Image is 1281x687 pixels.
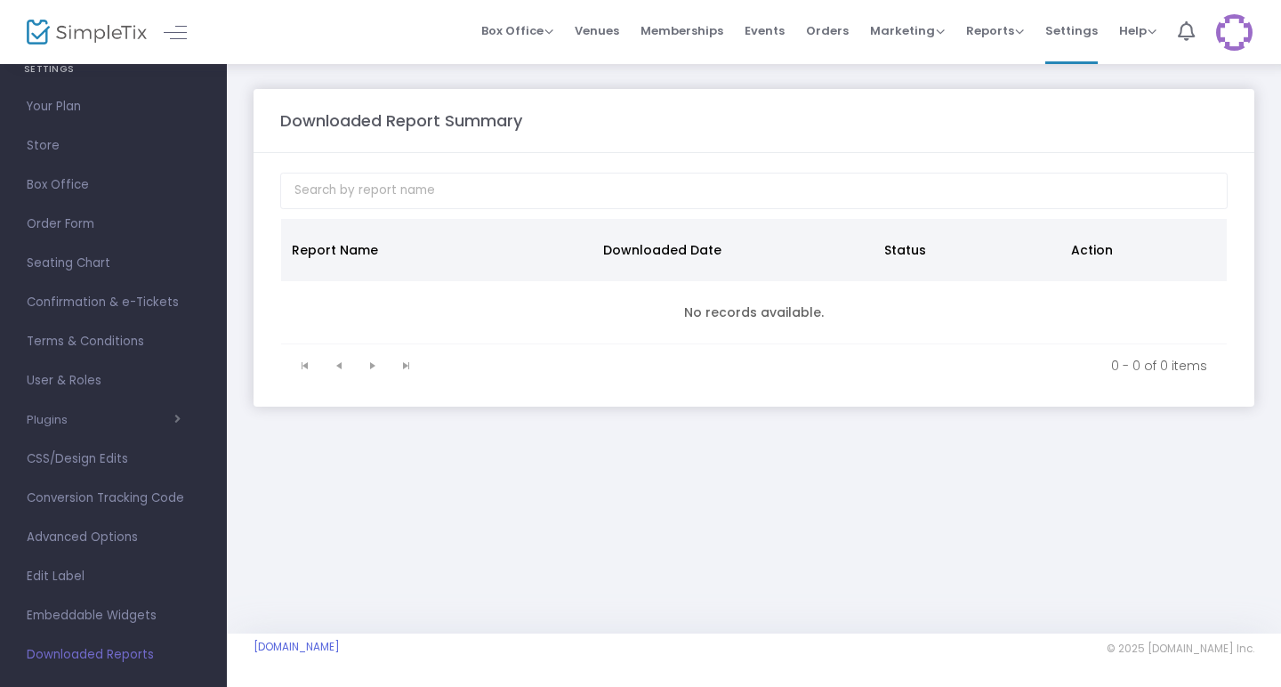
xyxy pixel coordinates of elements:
[281,281,1227,344] td: No records available.
[1107,642,1254,656] span: © 2025 [DOMAIN_NAME] Inc.
[1119,22,1156,39] span: Help
[27,643,200,667] span: Downloaded Reports
[24,52,203,87] h4: SETTINGS
[575,8,619,53] span: Venues
[27,565,200,588] span: Edit Label
[27,213,200,236] span: Order Form
[27,330,200,353] span: Terms & Conditions
[27,252,200,275] span: Seating Chart
[27,487,200,510] span: Conversion Tracking Code
[254,640,340,654] a: [DOMAIN_NAME]
[281,219,592,281] th: Report Name
[27,604,200,627] span: Embeddable Widgets
[874,219,1060,281] th: Status
[592,219,873,281] th: Downloaded Date
[27,134,200,158] span: Store
[281,219,1227,344] div: Data table
[27,526,200,549] span: Advanced Options
[27,95,200,118] span: Your Plan
[27,413,181,427] button: Plugins
[27,369,200,392] span: User & Roles
[1060,219,1216,281] th: Action
[806,8,849,53] span: Orders
[640,8,723,53] span: Memberships
[27,448,200,471] span: CSS/Design Edits
[966,22,1024,39] span: Reports
[1045,8,1098,53] span: Settings
[870,22,945,39] span: Marketing
[481,22,553,39] span: Box Office
[280,109,522,133] m-panel-title: Downloaded Report Summary
[280,173,1228,209] input: Search by report name
[27,291,200,314] span: Confirmation & e-Tickets
[436,357,1207,375] kendo-pager-info: 0 - 0 of 0 items
[27,174,200,197] span: Box Office
[745,8,785,53] span: Events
